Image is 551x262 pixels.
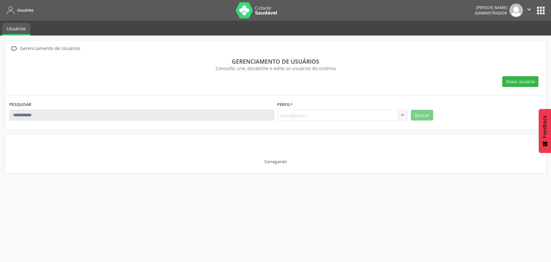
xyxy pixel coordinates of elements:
[475,10,507,16] span: Administrador
[9,100,31,110] label: PESQUISAR
[509,4,523,17] img: img
[525,6,533,13] i: 
[535,5,546,16] button: apps
[14,58,537,65] div: Gerenciamento de usuários
[2,23,30,36] a: Usuários
[475,5,507,10] div: [PERSON_NAME]
[17,7,34,13] span: Usuários
[502,76,538,87] button: Novo usuário
[277,100,293,110] label: Perfil
[411,110,433,121] button: Buscar
[506,78,535,85] span: Novo usuário
[539,109,551,153] button: Feedback - Mostrar pesquisa
[19,44,81,53] div: Gerenciamento de Usuários
[14,65,537,72] div: Consulte, crie, desabilite e edite os usuários do sistema
[523,4,535,17] button: 
[9,44,81,53] a:  Gerenciamento de Usuários
[264,159,287,164] div: Carregando
[9,44,19,53] i: 
[5,5,34,16] a: Usuários
[542,115,548,138] span: Feedback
